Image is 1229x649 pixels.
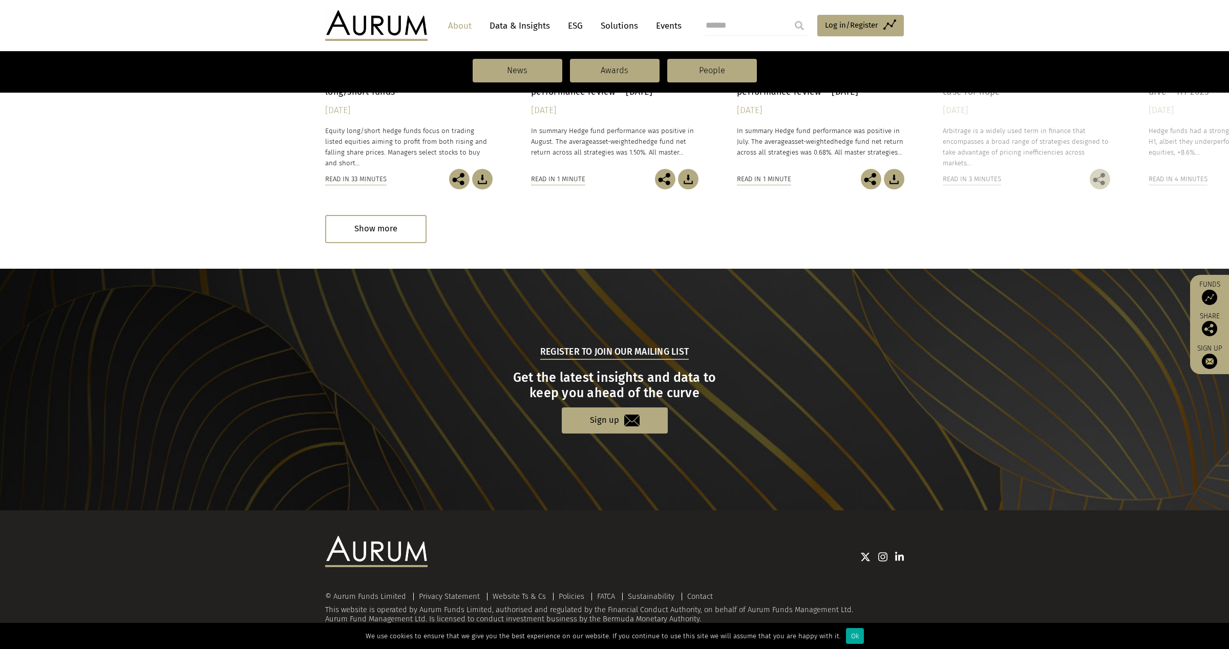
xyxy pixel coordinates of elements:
[325,103,493,118] div: [DATE]
[861,169,881,189] img: Share this post
[628,592,674,601] a: Sustainability
[737,125,904,158] p: In summary Hedge fund performance was positive in July. The average hedge fund net return across ...
[570,59,660,82] a: Awards
[559,592,584,601] a: Policies
[678,169,698,189] img: Download Article
[1202,354,1217,369] img: Sign up to our newsletter
[817,15,904,36] a: Log in/Register
[325,10,428,41] img: Aurum
[325,593,904,624] div: This website is operated by Aurum Funds Limited, authorised and regulated by the Financial Conduc...
[327,370,903,401] h3: Get the latest insights and data to keep you ahead of the curve
[687,592,713,601] a: Contact
[789,15,810,36] input: Submit
[884,169,904,189] img: Download Article
[325,215,427,243] div: Show more
[443,16,477,35] a: About
[1149,174,1207,185] div: Read in 4 minutes
[895,552,904,562] img: Linkedin icon
[1090,169,1110,189] img: Share this post
[737,103,904,118] div: [DATE]
[655,169,675,189] img: Share this post
[531,103,698,118] div: [DATE]
[1195,344,1224,369] a: Sign up
[1195,280,1224,305] a: Funds
[592,138,639,145] span: asset-weighted
[472,169,493,189] img: Download Article
[325,125,493,169] p: Equity long/short hedge funds focus on trading listed equities aiming to profit from both rising ...
[473,59,562,82] a: News
[449,169,470,189] img: Share this post
[1202,321,1217,336] img: Share this post
[597,592,615,601] a: FATCA
[325,536,428,567] img: Aurum Logo
[484,16,555,35] a: Data & Insights
[562,407,668,434] a: Sign up
[1195,313,1224,336] div: Share
[563,16,588,35] a: ESG
[325,593,411,600] div: © Aurum Funds Limited
[1202,290,1217,305] img: Access Funds
[943,103,1110,118] div: [DATE]
[667,59,757,82] a: People
[419,592,480,601] a: Privacy Statement
[737,174,791,185] div: Read in 1 minute
[531,174,585,185] div: Read in 1 minute
[651,16,682,35] a: Events
[846,628,864,644] div: Ok
[788,138,834,145] span: asset-weighted
[943,125,1110,169] p: Arbitrage is a widely used term in finance that encompasses a broad range of strategies designed ...
[493,592,546,601] a: Website Ts & Cs
[596,16,643,35] a: Solutions
[531,125,698,158] p: In summary Hedge fund performance was positive in August. The average hedge fund net return acros...
[325,174,387,185] div: Read in 33 minutes
[860,552,871,562] img: Twitter icon
[540,345,689,360] h5: Register to join our mailing list
[878,552,887,562] img: Instagram icon
[943,174,1001,185] div: Read in 3 minutes
[825,19,878,31] span: Log in/Register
